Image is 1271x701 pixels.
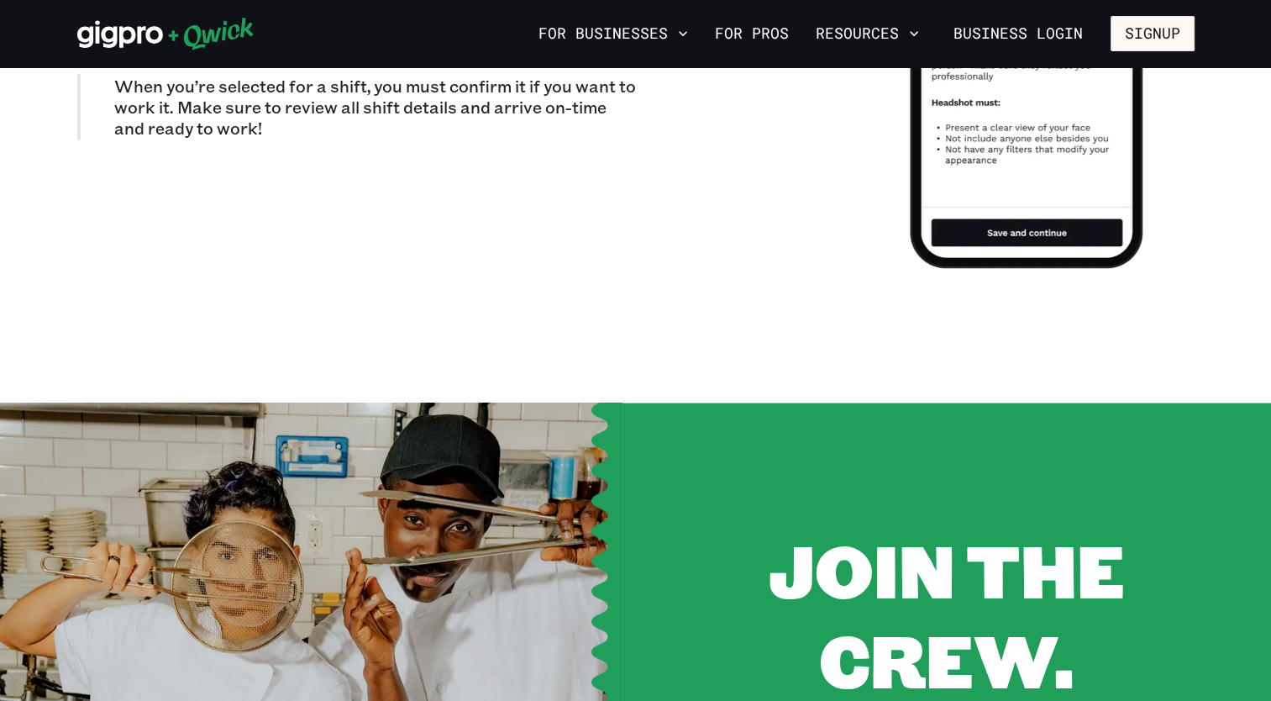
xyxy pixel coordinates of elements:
button: Resources [809,19,926,48]
button: For Businesses [532,19,695,48]
div: When you’re selected for a shift, you must confirm it if you want to work it. Make sure to review... [77,73,636,140]
p: When you’re selected for a shift, you must confirm it if you want to work it. Make sure to review... [114,76,636,139]
button: Signup [1111,16,1195,51]
a: Business Login [939,16,1097,51]
a: For Pros [708,19,796,48]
